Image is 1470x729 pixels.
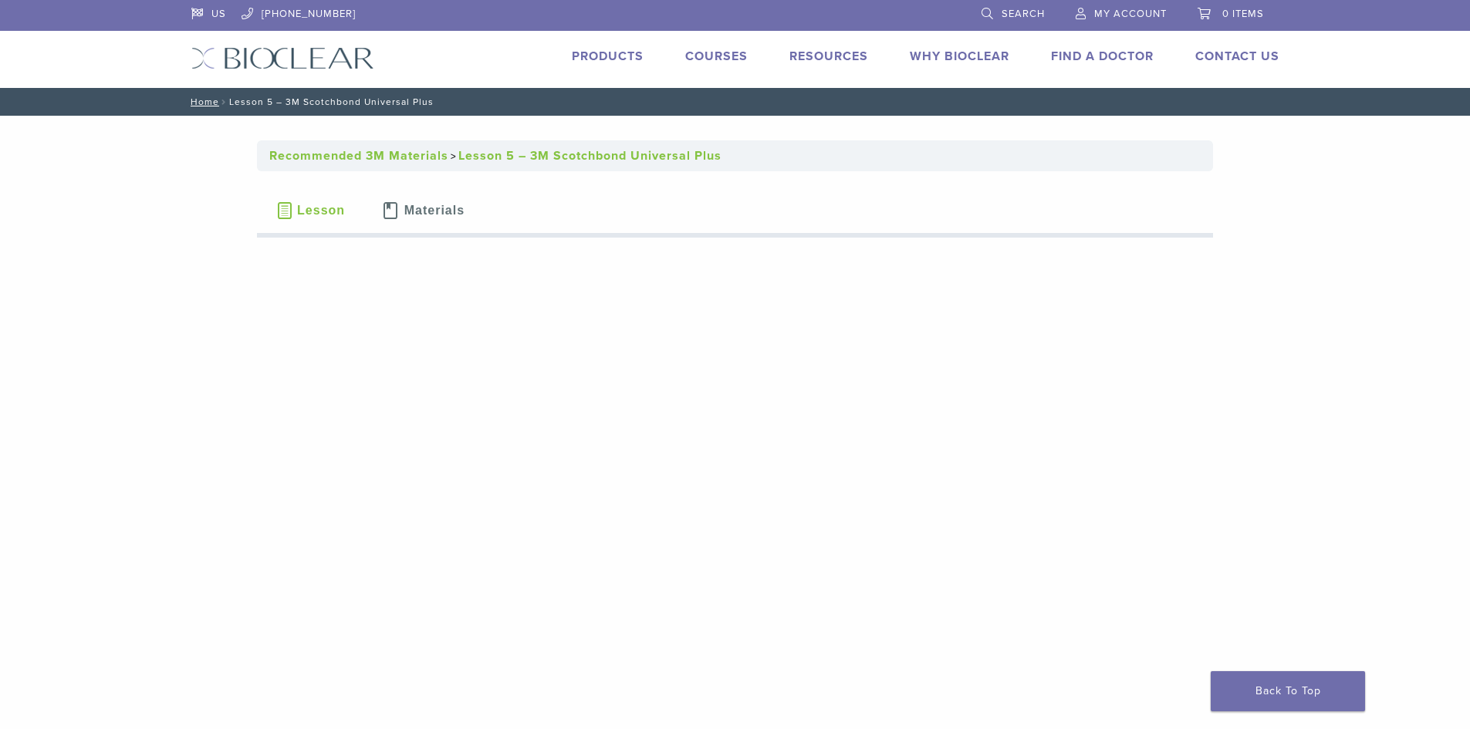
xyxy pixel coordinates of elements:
span: Materials [404,204,465,217]
a: Lesson 5 – 3M Scotchbond Universal Plus [458,148,721,164]
a: Resources [789,49,868,64]
a: Contact Us [1195,49,1279,64]
a: Products [572,49,644,64]
span: Lesson [297,204,345,217]
span: My Account [1094,8,1167,20]
a: Home [186,96,219,107]
a: Find A Doctor [1051,49,1154,64]
a: Recommended 3M Materials [269,148,448,164]
span: Search [1002,8,1045,20]
nav: Breadcrumbs [257,140,1214,171]
span: 0 items [1222,8,1264,20]
span: / [219,98,229,106]
img: Bioclear [191,47,374,69]
nav: Lesson 5 – 3M Scotchbond Universal Plus [180,88,1291,116]
a: Why Bioclear [910,49,1009,64]
a: Back To Top [1211,671,1365,711]
a: Courses [685,49,748,64]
